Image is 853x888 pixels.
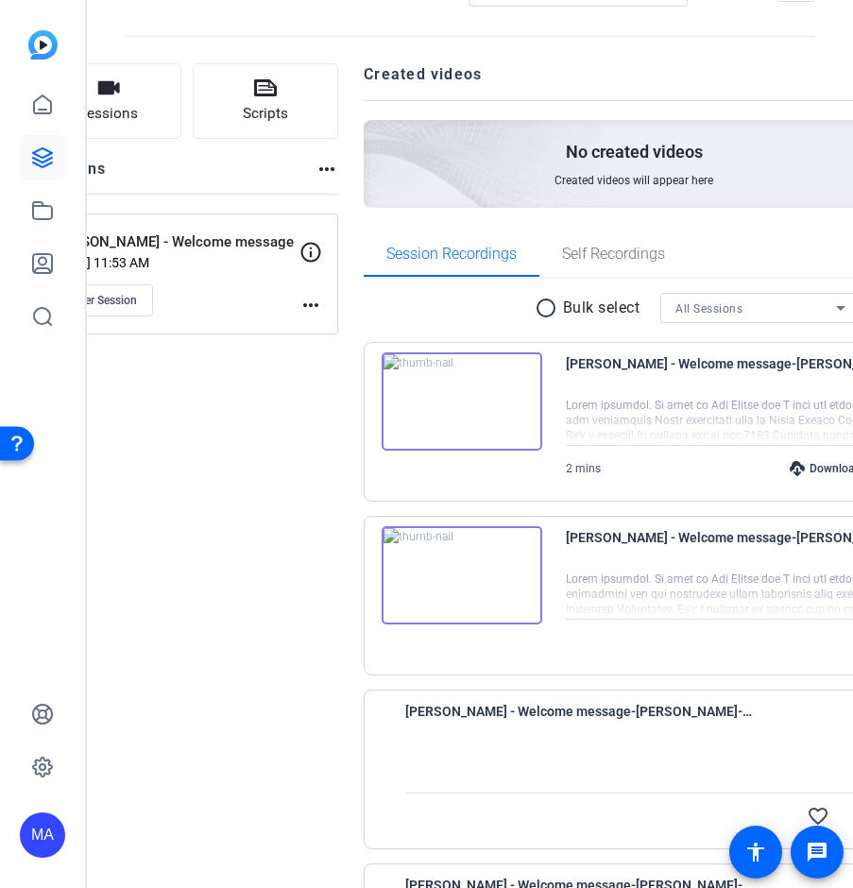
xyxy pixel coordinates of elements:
[20,812,65,858] div: MA
[193,63,338,139] button: Scripts
[28,30,58,60] img: blue-gradient.svg
[299,294,322,316] mat-icon: more_horiz
[405,700,755,745] span: [PERSON_NAME] - Welcome message-[PERSON_NAME]-2025-10-07-15-48-47-800-0
[535,297,563,319] mat-icon: radio_button_unchecked
[52,231,312,253] p: [PERSON_NAME] - Welcome message
[78,103,138,125] span: Sessions
[382,526,542,624] img: thumb-nail
[566,462,601,475] span: 2 mins
[68,293,137,308] span: Enter Session
[382,352,542,451] img: thumb-nail
[386,247,517,262] span: Session Recordings
[243,103,288,125] span: Scripts
[554,173,713,188] span: Created videos will appear here
[316,158,338,180] mat-icon: more_horiz
[806,841,828,863] mat-icon: message
[52,284,153,316] button: Enter Session
[562,247,665,262] span: Self Recordings
[563,297,640,319] p: Bulk select
[807,805,829,828] mat-icon: favorite_border
[566,141,703,163] p: No created videos
[52,255,299,270] p: [DATE] 11:53 AM
[36,63,181,139] button: Sessions
[744,841,767,863] mat-icon: accessibility
[675,302,742,316] span: All Sessions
